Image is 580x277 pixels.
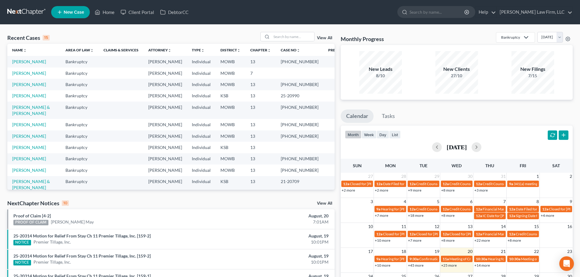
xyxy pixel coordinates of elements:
div: 7/15 [511,73,554,79]
div: NextChapter Notices [7,199,69,207]
a: Tasks [376,109,400,123]
span: 12a [443,207,449,211]
span: 22 [533,248,540,255]
td: 13 [245,90,276,102]
span: 12a [376,182,382,186]
td: KSB [216,142,245,153]
a: [PERSON_NAME] May [51,219,94,225]
span: Date Filed for [PERSON_NAME] [516,207,567,211]
a: +10 more [375,263,390,268]
span: Hearing for [PERSON_NAME] [381,207,428,211]
i: unfold_more [297,49,300,52]
td: [PERSON_NAME] [143,102,187,119]
a: Calendar [341,109,374,123]
td: [PHONE_NUMBER] [276,164,323,176]
th: Claims & Services [99,44,143,56]
td: [PERSON_NAME] [143,68,187,79]
a: Case Nounfold_more [281,48,300,52]
span: Closed for [PERSON_NAME][GEOGRAPHIC_DATA] [449,232,532,236]
span: Date Filed for [GEOGRAPHIC_DATA][PERSON_NAME] & [PERSON_NAME] [383,182,503,186]
a: [PERSON_NAME] [12,71,46,76]
td: Individual [187,90,216,102]
div: 10:01PM [227,239,329,245]
a: Proof of Claim [4-2] [13,213,51,218]
span: Sat [552,163,560,168]
i: unfold_more [168,49,171,52]
a: +45 more [408,263,424,268]
span: Fri [520,163,526,168]
span: 18 [401,248,407,255]
td: MOWB [216,102,245,119]
td: Bankruptcy [61,56,99,67]
a: [PERSON_NAME] [12,156,46,161]
td: 13 [245,153,276,164]
span: 9a [376,207,380,211]
div: August, 20 [227,213,329,219]
td: Individual [187,164,216,176]
span: 12a [376,232,382,236]
span: 12a [509,207,515,211]
div: PROOF OF CLAIM [13,220,48,225]
span: Credit Counseling for [PERSON_NAME] [449,182,513,186]
div: NOTICE [13,240,31,245]
td: MOWB [216,153,245,164]
span: Credit Counseling for [PERSON_NAME] [449,207,513,211]
a: [PERSON_NAME] [12,145,46,150]
a: Premier Tillage, Inc. [33,239,71,245]
div: Recent Cases [7,34,50,41]
a: +2 more [342,188,355,192]
td: [PERSON_NAME] [143,176,187,193]
div: 8/10 [359,73,402,79]
a: Chapterunfold_more [250,48,271,52]
span: Sun [353,163,362,168]
td: [PERSON_NAME] [143,130,187,142]
span: Meeting of Creditors for [PERSON_NAME] [449,257,517,261]
td: [PHONE_NUMBER] [276,153,323,164]
span: Closed for [PERSON_NAME] [416,232,462,236]
span: Closed for [PERSON_NAME] & [PERSON_NAME] [350,182,428,186]
span: Financial Management for [PERSON_NAME] [483,207,554,211]
div: Bankruptcy [501,35,520,40]
a: Area of Lawunfold_more [65,48,94,52]
div: 7:01AM [227,219,329,225]
td: [PERSON_NAME] [143,164,187,176]
span: 16 [567,223,573,230]
td: Individual [187,119,216,130]
td: Bankruptcy [61,79,99,90]
i: unfold_more [237,49,241,52]
span: Thu [485,163,494,168]
a: DebtorCC [157,7,192,18]
span: 19 [434,248,440,255]
td: 25-20990 [276,90,323,102]
td: Individual [187,68,216,79]
td: Individual [187,79,216,90]
h2: [DATE] [447,144,467,150]
i: unfold_more [23,49,27,52]
td: 7 [245,68,276,79]
td: Bankruptcy [61,130,99,142]
span: 10 [367,223,374,230]
td: MOWB [216,119,245,130]
span: 7 [503,198,506,205]
a: View All [317,201,332,206]
a: +8 more [441,213,455,218]
a: +18 more [408,213,424,218]
span: 12a [443,182,449,186]
a: +8 more [441,188,455,192]
a: +2 more [375,188,388,192]
a: +10 more [375,238,390,243]
a: +3 more [474,188,488,192]
span: Mon [385,163,396,168]
a: +8 more [441,238,455,243]
td: [PHONE_NUMBER] [276,56,323,67]
td: Bankruptcy [61,90,99,102]
a: [PERSON_NAME] [12,133,46,139]
span: 12a [343,182,349,186]
i: unfold_more [267,49,271,52]
td: Individual [187,142,216,153]
span: 9a [509,182,513,186]
a: Home [92,7,118,18]
span: 12a [509,213,515,218]
div: 15 [43,35,50,40]
a: Attorneyunfold_more [148,48,171,52]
